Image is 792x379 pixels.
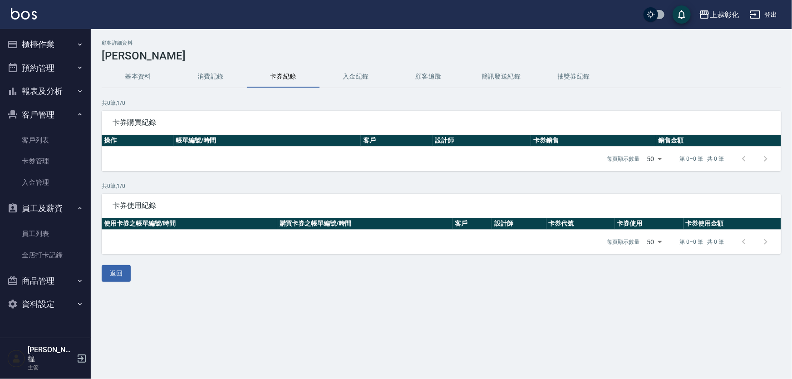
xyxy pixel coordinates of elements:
[174,135,361,147] th: 帳單編號/時間
[607,238,640,246] p: 每頁顯示數量
[644,230,665,254] div: 50
[680,155,724,163] p: 第 0–0 筆 共 0 筆
[537,66,610,88] button: 抽獎券紀錄
[656,135,781,147] th: 銷售金額
[453,218,492,230] th: 客戶
[392,66,465,88] button: 顧客追蹤
[684,218,781,230] th: 卡券使用金額
[113,118,770,127] span: 卡券購買紀錄
[102,66,174,88] button: 基本資料
[4,223,87,244] a: 員工列表
[465,66,537,88] button: 簡訊發送紀錄
[695,5,743,24] button: 上越彰化
[4,33,87,56] button: 櫃檯作業
[113,201,770,210] span: 卡券使用紀錄
[102,218,277,230] th: 使用卡券之帳單編號/時間
[4,245,87,266] a: 全店打卡記錄
[673,5,691,24] button: save
[607,155,640,163] p: 每頁顯示數量
[644,147,665,171] div: 50
[174,66,247,88] button: 消費記錄
[28,345,74,364] h5: [PERSON_NAME]徨
[710,9,739,20] div: 上越彰化
[433,135,531,147] th: 設計師
[7,349,25,368] img: Person
[4,151,87,172] a: 卡券管理
[4,79,87,103] button: 報表及分析
[247,66,320,88] button: 卡券紀錄
[680,238,724,246] p: 第 0–0 筆 共 0 筆
[102,135,174,147] th: 操作
[492,218,546,230] th: 設計師
[4,292,87,316] button: 資料設定
[361,135,433,147] th: 客戶
[4,130,87,151] a: 客戶列表
[102,99,781,107] p: 共 0 筆, 1 / 0
[746,6,781,23] button: 登出
[531,135,656,147] th: 卡券銷售
[4,172,87,193] a: 入金管理
[102,49,781,62] h3: [PERSON_NAME]
[102,182,781,190] p: 共 0 筆, 1 / 0
[4,56,87,80] button: 預約管理
[4,103,87,127] button: 客戶管理
[28,364,74,372] p: 主管
[546,218,615,230] th: 卡券代號
[615,218,684,230] th: 卡券使用
[102,265,131,282] button: 返回
[320,66,392,88] button: 入金紀錄
[11,8,37,20] img: Logo
[277,218,453,230] th: 購買卡券之帳單編號/時間
[4,197,87,220] button: 員工及薪資
[102,40,781,46] h2: 顧客詳細資料
[4,269,87,293] button: 商品管理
